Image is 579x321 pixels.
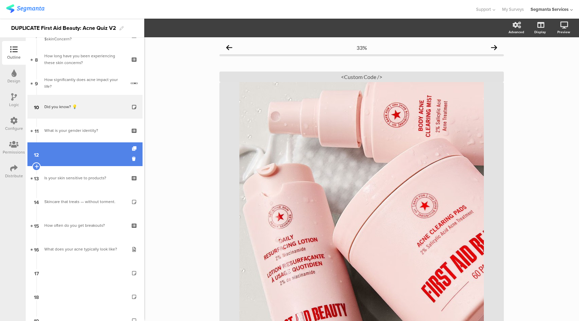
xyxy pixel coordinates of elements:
[27,71,143,95] a: 9 How significantly does acne impact your life?
[44,53,125,66] div: How long have you been experiencing these skin concerns?
[9,102,19,108] div: Logic
[27,190,143,214] a: 14 Skincare that treats — without torment.
[5,125,23,132] div: Configure
[27,119,143,142] a: 11 What is your gender identity?
[6,4,44,13] img: segmanta logo
[34,293,39,300] span: 18
[509,29,524,35] div: Advanced
[34,151,39,158] span: 12
[44,222,125,229] div: How often do you get breakouts?
[44,76,126,90] div: How significantly does acne impact your life?
[531,6,569,13] div: Segmanta Services
[44,198,125,205] div: Skincare that treats — without torment.
[34,103,39,111] span: 10
[44,246,125,253] div: What does your acne typically look like?
[35,127,39,134] span: 11
[34,269,39,277] span: 17
[27,261,143,285] a: 17
[476,6,491,13] span: Support
[27,166,143,190] a: 13 Is your skin sensitive to products?
[34,198,39,205] span: 14
[34,245,39,253] span: 16
[557,29,570,35] div: Preview
[357,44,367,51] div: 33%
[27,285,143,308] a: 18
[132,146,138,151] i: Duplicate
[27,47,143,71] a: 8 How long have you been experiencing these skin concerns?
[27,237,143,261] a: 16 What does your acne typically look like?
[534,29,546,35] div: Display
[35,79,38,87] span: 9
[34,222,39,229] span: 15
[44,127,125,134] div: What is your gender identity?
[34,174,39,182] span: 13
[27,142,143,166] a: 12
[44,103,125,110] div: Did you know? 💡
[219,72,504,82] div: <Custom Code />
[132,156,138,162] i: Delete
[35,56,38,63] span: 8
[7,78,20,84] div: Design
[27,214,143,237] a: 15 How often do you get breakouts?
[27,95,143,119] a: 10 Did you know? 💡
[3,149,25,155] div: Permissions
[35,32,38,39] span: 7
[7,54,21,60] div: Outline
[11,23,116,34] div: DUPLICATE First Aid Beauty: Acne Quiz V2
[44,175,125,181] div: Is your skin sensitive to products?
[5,173,23,179] div: Distribute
